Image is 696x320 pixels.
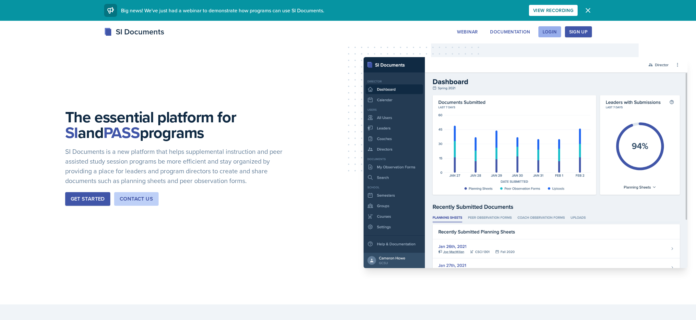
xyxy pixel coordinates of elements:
button: Documentation [486,26,534,37]
button: Login [538,26,561,37]
div: Webinar [457,29,478,34]
button: Webinar [453,26,482,37]
div: Get Started [71,195,105,203]
div: Login [543,29,557,34]
div: View Recording [533,8,573,13]
div: Sign Up [569,29,588,34]
button: Get Started [65,192,110,206]
button: Contact Us [114,192,159,206]
button: View Recording [529,5,578,16]
span: Big news! We've just had a webinar to demonstrate how programs can use SI Documents. [121,7,324,14]
div: SI Documents [104,26,164,38]
button: Sign Up [565,26,592,37]
div: Contact Us [120,195,153,203]
div: Documentation [490,29,530,34]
